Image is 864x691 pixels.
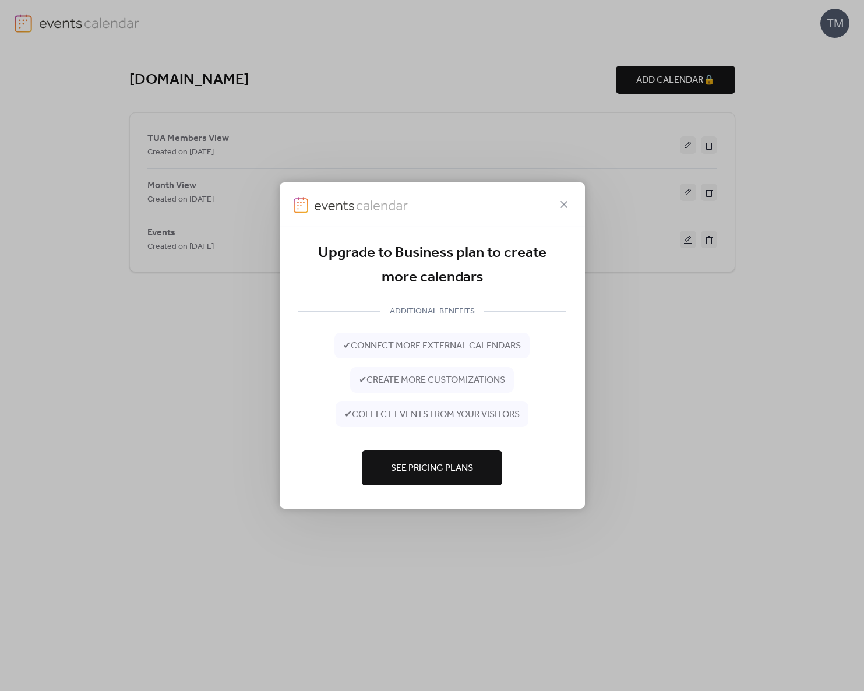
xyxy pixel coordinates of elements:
span: ADDITIONAL BENEFITS [380,305,484,319]
button: See Pricing Plans [362,450,502,485]
span: ✔ connect more external calendars [343,339,521,353]
span: ✔ create more customizations [359,373,505,387]
img: logo-type [314,197,408,213]
span: See Pricing Plans [391,461,473,475]
img: logo-icon [294,197,309,213]
div: Upgrade to Business plan to create more calendars [298,241,566,290]
span: ✔ collect events from your visitors [344,408,520,422]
